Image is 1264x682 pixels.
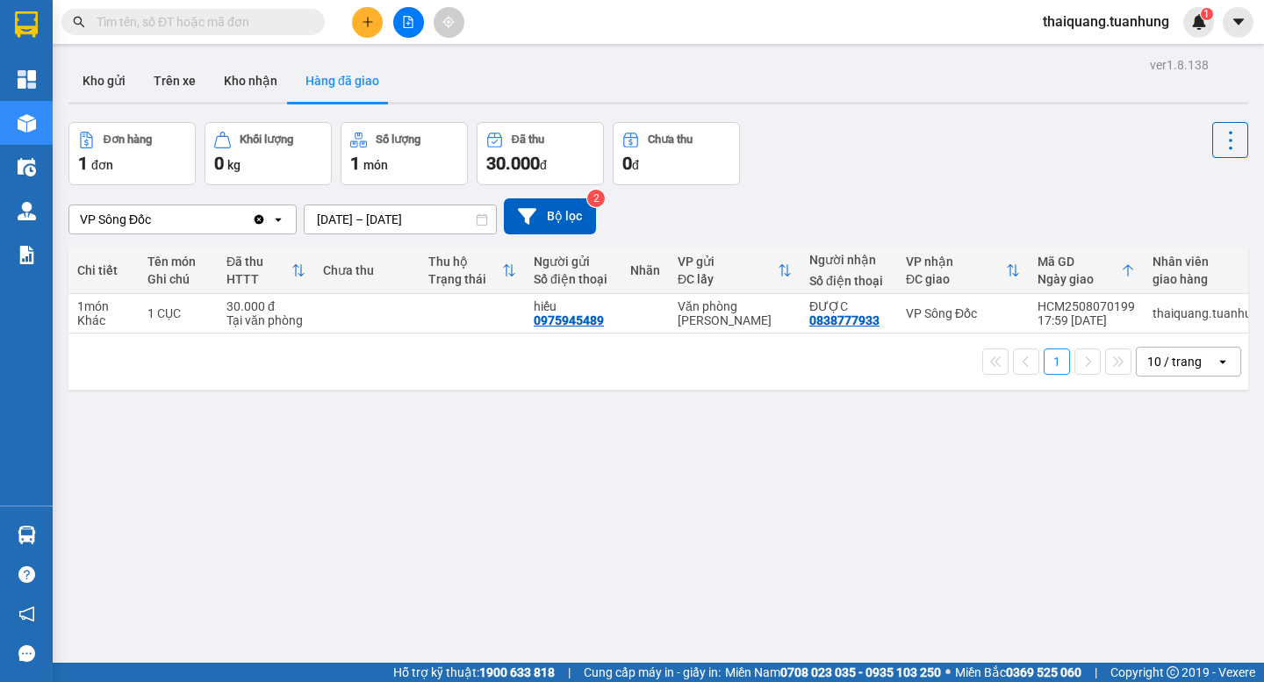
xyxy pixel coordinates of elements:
[1167,666,1179,678] span: copyright
[291,60,393,102] button: Hàng đã giao
[678,299,792,327] div: Văn phòng [PERSON_NAME]
[434,7,464,38] button: aim
[1029,248,1144,294] th: Toggle SortBy
[18,114,36,133] img: warehouse-icon
[906,272,1006,286] div: ĐC giao
[534,299,613,313] div: hiếu
[809,274,888,288] div: Số điện thoại
[97,12,304,32] input: Tìm tên, số ĐT hoặc mã đơn
[725,663,941,682] span: Miền Nam
[809,253,888,267] div: Người nhận
[669,248,801,294] th: Toggle SortBy
[534,313,604,327] div: 0975945489
[1147,353,1202,370] div: 10 / trang
[587,190,605,207] sup: 2
[568,663,571,682] span: |
[218,248,314,294] th: Toggle SortBy
[1095,663,1097,682] span: |
[1044,348,1070,375] button: 1
[18,606,35,622] span: notification
[362,16,374,28] span: plus
[809,313,880,327] div: 0838777933
[1038,272,1121,286] div: Ngày giao
[77,263,130,277] div: Chi tiết
[77,313,130,327] div: Khác
[18,645,35,662] span: message
[512,133,544,146] div: Đã thu
[648,133,693,146] div: Chưa thu
[906,306,1020,320] div: VP Sông Đốc
[350,153,360,174] span: 1
[376,133,420,146] div: Số lượng
[1029,11,1183,32] span: thaiquang.tuanhung
[205,122,332,185] button: Khối lượng0kg
[363,158,388,172] span: món
[534,255,613,269] div: Người gửi
[428,272,502,286] div: Trạng thái
[486,153,540,174] span: 30.000
[15,11,38,38] img: logo-vxr
[428,255,502,269] div: Thu hộ
[226,299,305,313] div: 30.000 đ
[678,255,778,269] div: VP gửi
[68,60,140,102] button: Kho gửi
[68,122,196,185] button: Đơn hàng1đơn
[77,299,130,313] div: 1 món
[1216,355,1230,369] svg: open
[584,663,721,682] span: Cung cấp máy in - giấy in:
[955,663,1081,682] span: Miền Bắc
[1006,665,1081,679] strong: 0369 525 060
[622,153,632,174] span: 0
[18,158,36,176] img: warehouse-icon
[479,665,555,679] strong: 1900 633 818
[153,211,154,228] input: Selected VP Sông Đốc.
[323,263,411,277] div: Chưa thu
[780,665,941,679] strong: 0708 023 035 - 0935 103 250
[210,60,291,102] button: Kho nhận
[140,60,210,102] button: Trên xe
[1191,14,1207,30] img: icon-new-feature
[352,7,383,38] button: plus
[73,16,85,28] span: search
[442,16,455,28] span: aim
[91,158,113,172] span: đơn
[393,7,424,38] button: file-add
[341,122,468,185] button: Số lượng1món
[1150,55,1209,75] div: ver 1.8.138
[147,306,209,320] div: 1 CỤC
[226,272,291,286] div: HTTT
[809,299,888,313] div: ĐƯỢC
[540,158,547,172] span: đ
[393,663,555,682] span: Hỗ trợ kỹ thuật:
[80,211,151,228] div: VP Sông Đốc
[534,272,613,286] div: Số điện thoại
[1231,14,1246,30] span: caret-down
[630,263,660,277] div: Nhãn
[147,272,209,286] div: Ghi chú
[1223,7,1253,38] button: caret-down
[227,158,241,172] span: kg
[1038,299,1135,313] div: HCM2508070199
[632,158,639,172] span: đ
[402,16,414,28] span: file-add
[240,133,293,146] div: Khối lượng
[78,153,88,174] span: 1
[477,122,604,185] button: Đã thu30.000đ
[214,153,224,174] span: 0
[945,669,951,676] span: ⚪️
[226,313,305,327] div: Tại văn phòng
[18,202,36,220] img: warehouse-icon
[1038,313,1135,327] div: 17:59 [DATE]
[420,248,525,294] th: Toggle SortBy
[504,198,596,234] button: Bộ lọc
[1038,255,1121,269] div: Mã GD
[1203,8,1210,20] span: 1
[897,248,1029,294] th: Toggle SortBy
[1201,8,1213,20] sup: 1
[678,272,778,286] div: ĐC lấy
[104,133,152,146] div: Đơn hàng
[18,526,36,544] img: warehouse-icon
[906,255,1006,269] div: VP nhận
[252,212,266,226] svg: Clear value
[18,246,36,264] img: solution-icon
